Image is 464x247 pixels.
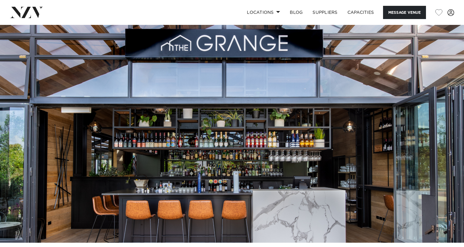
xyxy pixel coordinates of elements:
[10,7,43,18] img: nzv-logo.png
[383,6,426,19] button: Message Venue
[308,6,342,19] a: SUPPLIERS
[343,6,379,19] a: Capacities
[285,6,308,19] a: BLOG
[242,6,285,19] a: Locations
